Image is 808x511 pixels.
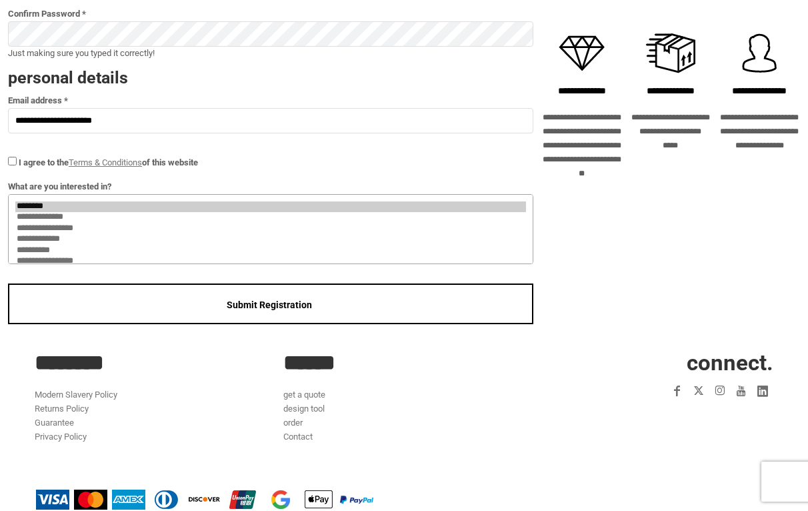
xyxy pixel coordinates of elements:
input: I agree to theTerms & Conditionsof this website [8,157,17,165]
label: What are you interested in? [8,179,533,194]
img: Apple Pay [302,490,335,510]
label: Confirm Password [8,6,533,21]
label: Email address [8,93,533,108]
img: American Express [112,490,145,510]
a: Terms & Conditions [69,157,142,167]
span: Submit Registration [227,300,312,310]
a: design tool [283,404,325,414]
img: PayPal [340,496,373,504]
img: Google Pay [264,490,297,510]
a: Modern Slavery Policy [35,390,117,400]
a: Contact [283,432,313,442]
a: Privacy Policy [35,432,87,442]
a: order [283,418,303,428]
img: Visa [36,490,69,510]
iframe: Customer reviews powered by Trustpilot [591,410,773,426]
h3: Personal Details [8,69,533,86]
p: Just making sure you typed it correctly! [8,47,533,61]
span: I agree to the of this website [19,157,198,167]
img: Discover [188,490,221,510]
a: Guarantee [35,418,74,428]
img: China UnionPay [226,490,259,510]
h2: CONNECT. [533,352,773,374]
a: get a quote [283,390,325,400]
img: Diners Club [150,490,183,510]
img: Mastercard [74,490,107,510]
a: Returns Policy [35,404,89,414]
